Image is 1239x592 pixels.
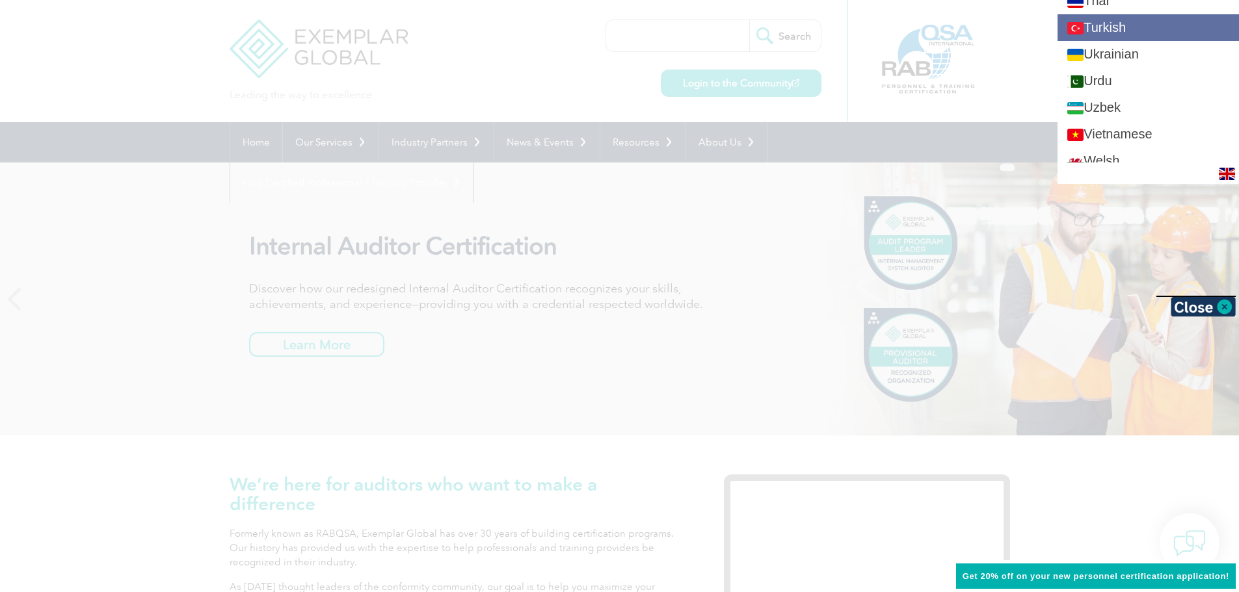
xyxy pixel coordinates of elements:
a: Welsh [1058,148,1239,174]
img: uz [1067,102,1084,114]
a: Vietnamese [1058,121,1239,148]
img: cy [1067,156,1084,168]
img: en [1219,168,1235,180]
img: ur [1067,75,1084,88]
span: Get 20% off on your new personnel certification application! [963,571,1229,581]
img: uk [1067,49,1084,61]
a: Turkish [1058,14,1239,41]
img: Close [1171,297,1236,316]
img: vi [1067,129,1084,141]
a: Ukrainian [1058,41,1239,68]
a: Urdu [1058,68,1239,94]
img: tr [1067,22,1084,34]
a: Uzbek [1058,94,1239,121]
